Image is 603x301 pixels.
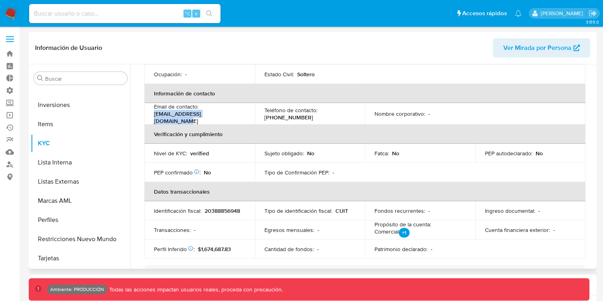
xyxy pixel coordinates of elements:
span: s [195,10,197,17]
p: No [392,150,399,157]
span: $1,674,687.83 [198,245,231,253]
p: +1 [399,228,410,238]
p: CUIT [335,207,348,214]
p: [PHONE_NUMBER] [264,114,313,121]
button: Marcas AML [31,191,130,210]
p: - [317,226,319,234]
a: Notificaciones [515,10,522,17]
button: Inversiones [31,95,130,115]
p: - [538,207,540,214]
p: Nivel de KYC : [154,150,187,157]
p: Ocupación : [154,71,182,78]
span: ⌥ [184,10,190,17]
p: 20388856948 [205,207,240,214]
p: Propósito de la cuenta : [374,221,431,228]
p: PEP autodeclarado : [485,150,532,157]
p: No [536,150,543,157]
h1: Información de Usuario [35,44,102,52]
p: Perfil Inferido : [154,246,195,253]
p: Ingreso documental : [485,207,535,214]
p: Todas las acciones impactan usuarios reales, proceda con precaución. [107,286,283,293]
th: Información de contacto [144,84,585,103]
p: Teléfono de contacto : [264,107,317,114]
p: Tipo de Confirmación PEP : [264,169,329,176]
p: Egresos mensuales : [264,226,314,234]
button: Restricciones Nuevo Mundo [31,230,130,249]
p: - [428,207,430,214]
p: Fondos recurrentes : [374,207,425,214]
button: Listas Externas [31,172,130,191]
p: Sujeto obligado : [264,150,304,157]
button: Buscar [37,75,43,81]
p: - [185,71,187,78]
p: - [317,246,319,253]
th: Verificación y cumplimiento [144,125,585,144]
button: Tarjetas [31,249,130,268]
span: Accesos rápidos [462,9,507,18]
p: Ambiente: PRODUCCIÓN [50,288,104,291]
button: Perfiles [31,210,130,230]
p: - [431,246,432,253]
input: Buscar [45,75,124,82]
p: verified [190,150,209,157]
p: joaquin.dolcemascolo@mercadolibre.com [541,10,586,17]
p: Cuenta financiera exterior : [485,226,550,234]
button: Lista Interna [31,153,130,172]
p: Cantidad de fondos : [264,246,314,253]
p: Soltero [297,71,315,78]
p: - [194,226,195,234]
button: Ver Mirada por Persona [493,38,590,57]
p: Patrimonio declarado : [374,246,428,253]
button: Items [31,115,130,134]
p: - [428,110,430,117]
th: Datos transaccionales [144,182,585,201]
p: [EMAIL_ADDRESS][DOMAIN_NAME] [154,110,242,125]
p: - [333,169,334,176]
p: - [553,226,555,234]
p: Transacciones : [154,226,191,234]
p: Comercial [374,228,410,239]
button: KYC [31,134,130,153]
p: Tipo de identificación fiscal : [264,207,332,214]
p: Nombre corporativo : [374,110,425,117]
span: Ver Mirada por Persona [503,38,571,57]
input: Buscar usuario o caso... [29,8,221,19]
p: Fatca : [374,150,389,157]
p: Identificación fiscal : [154,207,201,214]
button: search-icon [201,8,217,19]
p: No [307,150,314,157]
p: Estado Civil : [264,71,294,78]
p: PEP confirmado : [154,169,201,176]
p: Email de contacto : [154,103,199,110]
a: Salir [589,9,597,18]
p: No [204,169,211,176]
